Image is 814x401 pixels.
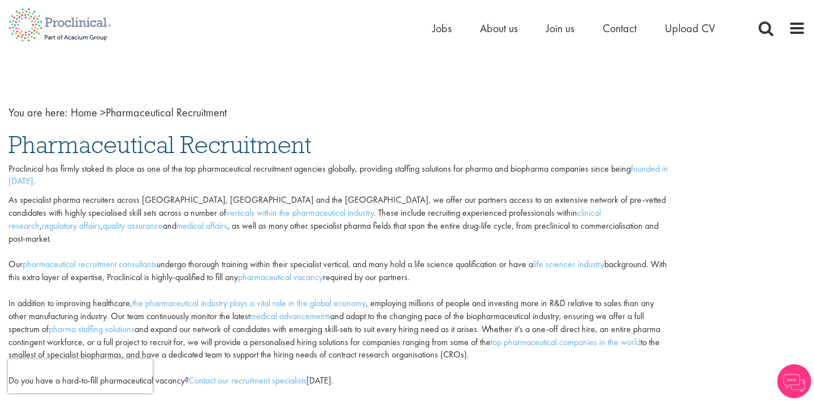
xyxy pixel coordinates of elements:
a: breadcrumb link to Home [71,105,97,120]
a: medical advancements [250,310,330,322]
span: > [100,105,106,120]
a: top pharmaceutical companies in the world [491,336,640,348]
a: pharma staffing solutions [49,323,135,335]
a: regulatory affairs [42,220,101,232]
iframe: reCAPTCHA [8,359,153,393]
span: Pharmaceutical Recruitment [8,129,311,160]
a: pharmaceutical vacancy [238,271,323,283]
p: As specialist pharma recruiters across [GEOGRAPHIC_DATA], [GEOGRAPHIC_DATA] and the [GEOGRAPHIC_D... [8,194,670,387]
span: Pharmaceutical Recruitment [71,105,227,120]
a: Join us [546,21,574,36]
a: life sciences industry [533,258,604,270]
a: medical affairs [176,220,227,232]
a: the pharmaceutical industry plays a vital role in the global economy [132,297,366,309]
span: You are here: [8,105,68,120]
a: clinical research [8,207,601,232]
a: quality assurance [103,220,163,232]
a: About us [480,21,518,36]
a: founded in [DATE] [8,163,668,188]
img: Chatbot [777,364,811,398]
a: pharmaceutical recruitment consultants [23,258,157,270]
a: Jobs [432,21,452,36]
a: verticals within the pharmaceutical industry [226,207,374,219]
a: Upload CV [665,21,715,36]
a: Contact our recruitment specialists [189,374,306,386]
a: Contact [603,21,637,36]
p: Proclinical has firmly staked its place as one of the top pharmaceutical recruitment agencies glo... [8,163,670,189]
